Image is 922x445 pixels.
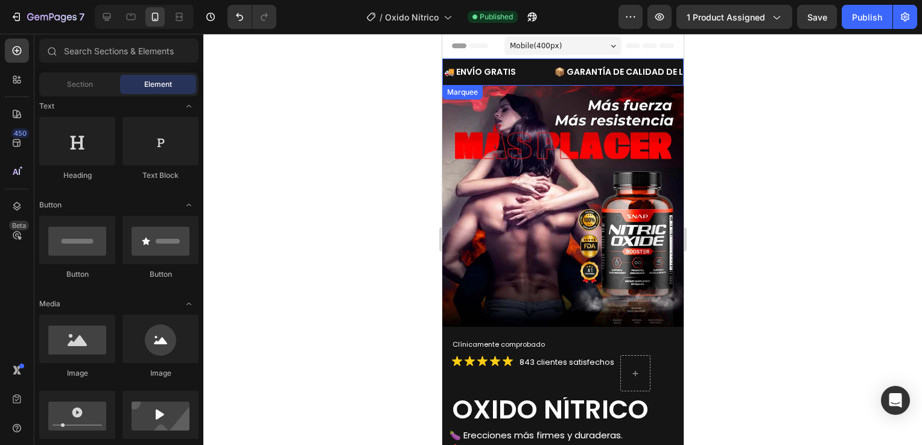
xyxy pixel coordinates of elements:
[122,269,199,280] div: Button
[797,5,837,29] button: Save
[144,79,172,90] span: Element
[842,5,892,29] button: Publish
[122,170,199,181] div: Text Block
[39,368,115,379] div: Image
[39,298,60,309] span: Media
[10,358,206,394] span: OXIDO NÍTRICO
[39,101,54,112] span: Text
[179,96,199,116] span: Toggle open
[39,269,115,280] div: Button
[39,39,199,63] input: Search Sections & Elements
[480,11,513,22] span: Published
[179,294,199,314] span: Toggle open
[687,11,765,24] span: 1 product assigned
[11,128,29,138] div: 450
[5,5,90,29] button: 7
[39,170,115,181] div: Heading
[380,11,383,24] span: /
[77,323,172,334] span: 843 clientes satisfechos
[2,53,38,64] div: Marquee
[79,10,84,24] p: 7
[179,195,199,215] span: Toggle open
[10,306,103,315] span: Clínicamente comprobado
[676,5,792,29] button: 1 product assigned
[807,12,827,22] span: Save
[122,368,199,379] div: Image
[385,11,439,24] span: Oxido Nítrico
[881,386,910,415] div: Open Intercom Messenger
[852,11,882,24] div: Publish
[67,79,93,90] span: Section
[227,5,276,29] div: Undo/Redo
[39,200,62,210] span: Button
[7,395,180,408] span: 🍆 Erecciones más firmes y duraderas.
[112,31,311,46] p: 📦 GARANTÍA DE CALIDAD DE LOS PRODUCTOS
[442,34,684,445] iframe: Design area
[9,221,29,230] div: Beta
[7,409,205,421] span: 🔥 Aumento del deseo y la potencia sexual.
